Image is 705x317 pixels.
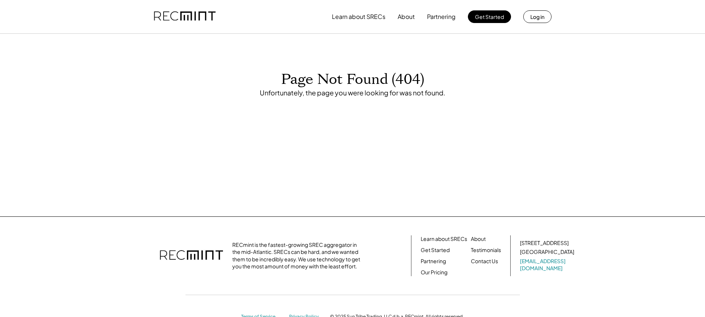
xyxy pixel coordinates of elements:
div: [GEOGRAPHIC_DATA] [520,248,574,256]
a: Testimonials [471,246,501,254]
button: Get Started [468,10,511,23]
img: recmint-logotype%403x.png [154,4,216,29]
img: recmint-logotype%403x.png [160,243,223,269]
div: RECmint is the fastest-growing SREC aggregator in the mid-Atlantic. SRECs can be hard, and we wan... [232,241,364,270]
a: Learn about SRECs [421,235,467,243]
a: Our Pricing [421,269,447,276]
a: Get Started [421,246,450,254]
button: About [398,9,415,24]
a: [EMAIL_ADDRESS][DOMAIN_NAME] [520,258,576,272]
h1: Page Not Found (404) [281,71,424,88]
a: Contact Us [471,258,498,265]
div: [STREET_ADDRESS] [520,239,569,247]
a: About [471,235,486,243]
button: Log in [523,10,552,23]
a: Partnering [421,258,446,265]
button: Partnering [427,9,456,24]
div: Unfortunately, the page you were looking for was not found. [260,88,445,105]
button: Learn about SRECs [332,9,385,24]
